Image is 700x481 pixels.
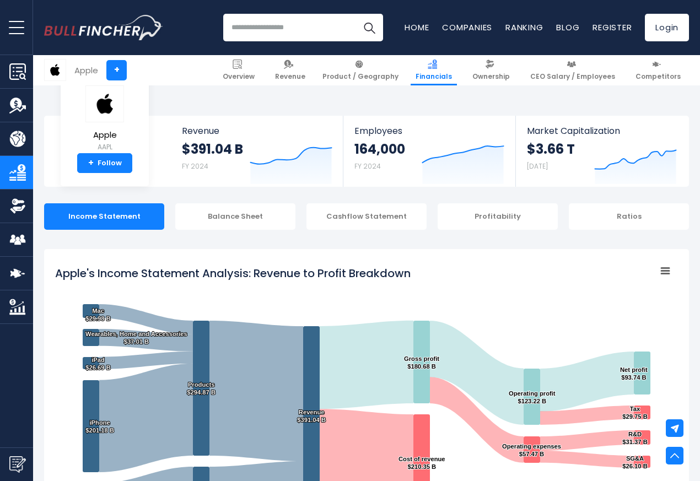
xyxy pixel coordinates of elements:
[218,55,260,85] a: Overview
[44,15,163,40] img: Bullfincher logo
[44,15,163,40] a: Go to homepage
[416,72,452,81] span: Financials
[502,443,561,457] text: Operating expenses $57.47 B
[343,116,515,187] a: Employees 164,000 FY 2024
[317,55,403,85] a: Product / Geography
[106,60,127,80] a: +
[354,140,405,158] strong: 164,000
[527,161,548,171] small: [DATE]
[527,126,677,136] span: Market Capitalization
[85,131,124,140] span: Apple
[405,21,429,33] a: Home
[631,55,686,85] a: Competitors
[74,64,98,77] div: Apple
[404,355,439,370] text: Gross profit $180.68 B
[182,140,243,158] strong: $391.04 B
[399,456,445,470] text: Cost of revenue $210.35 B
[55,266,411,281] tspan: Apple's Income Statement Analysis: Revenue to Profit Breakdown
[182,161,208,171] small: FY 2024
[593,21,632,33] a: Register
[530,72,615,81] span: CEO Salary / Employees
[85,142,124,152] small: AAPL
[622,455,647,469] text: SG&A $26.10 B
[85,331,187,345] text: Wearables, Home and Accessories $37.01 B
[442,21,492,33] a: Companies
[527,140,575,158] strong: $3.66 T
[9,198,26,214] img: Ownership
[322,72,399,81] span: Product / Geography
[569,203,689,230] div: Ratios
[622,431,647,445] text: R&D $31.37 B
[182,126,332,136] span: Revenue
[354,161,381,171] small: FY 2024
[620,366,648,381] text: Net profit $93.74 B
[44,203,164,230] div: Income Statement
[85,85,125,154] a: Apple AAPL
[467,55,515,85] a: Ownership
[622,406,647,420] text: Tax $29.75 B
[306,203,427,230] div: Cashflow Statement
[509,390,556,404] text: Operating profit $123.22 B
[223,72,255,81] span: Overview
[411,55,457,85] a: Financials
[88,158,94,168] strong: +
[175,203,295,230] div: Balance Sheet
[85,419,114,434] text: iPhone $201.18 B
[275,72,305,81] span: Revenue
[270,55,310,85] a: Revenue
[171,116,343,187] a: Revenue $391.04 B FY 2024
[636,72,681,81] span: Competitors
[85,356,110,371] text: iPad $26.69 B
[645,14,689,41] a: Login
[45,60,66,80] img: AAPL logo
[187,381,216,396] text: Products $294.87 B
[556,21,579,33] a: Blog
[77,153,132,173] a: +Follow
[85,85,124,122] img: AAPL logo
[472,72,510,81] span: Ownership
[525,55,620,85] a: CEO Salary / Employees
[505,21,543,33] a: Ranking
[297,409,326,423] text: Revenue $391.04 B
[356,14,383,41] button: Search
[438,203,558,230] div: Profitability
[354,126,504,136] span: Employees
[516,116,688,187] a: Market Capitalization $3.66 T [DATE]
[85,307,110,322] text: Mac $29.98 B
